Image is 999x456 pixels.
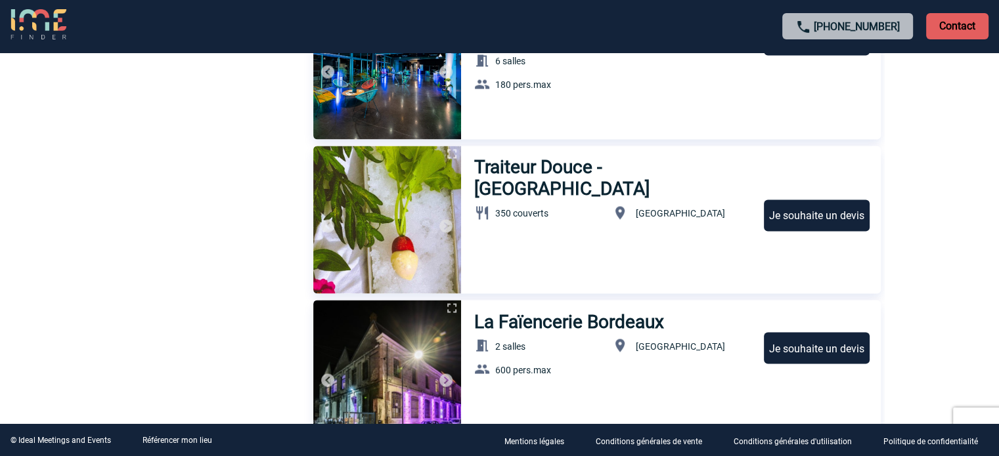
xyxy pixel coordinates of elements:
[495,79,551,90] span: 180 pers.max
[612,205,628,220] img: baseline_location_on_white_24dp-b.png
[596,436,702,446] p: Conditions générales de vente
[313,146,461,293] img: 1.jpg
[474,76,490,92] img: baseline_group_white_24dp-b.png
[926,13,988,39] p: Contact
[495,56,525,66] span: 6 salles
[795,19,811,35] img: call-24-px.png
[474,361,490,377] img: baseline_group_white_24dp-b.png
[494,434,585,446] a: Mentions légales
[636,341,724,351] span: [GEOGRAPHIC_DATA]
[495,364,551,375] span: 600 pers.max
[11,435,111,444] div: © Ideal Meetings and Events
[636,208,724,218] span: [GEOGRAPHIC_DATA]
[883,436,978,446] p: Politique de confidentialité
[474,310,665,332] h3: La Faïencerie Bordeaux
[814,20,900,33] a: [PHONE_NUMBER]
[764,199,870,231] div: Je souhaite un devis
[495,208,548,218] span: 350 couverts
[585,434,723,446] a: Conditions générales de vente
[495,341,525,351] span: 2 salles
[474,205,490,220] img: baseline_restaurant_white_24dp-b.png
[612,337,628,353] img: baseline_location_on_white_24dp-b.png
[723,434,873,446] a: Conditions générales d'utilisation
[734,436,852,446] p: Conditions générales d'utilisation
[764,332,870,363] div: Je souhaite un devis
[873,434,999,446] a: Politique de confidentialité
[313,300,461,447] img: 1.jpg
[474,52,490,68] img: baseline_meeting_room_white_24dp-b.png
[474,337,490,353] img: baseline_meeting_room_white_24dp-b.png
[474,156,752,199] h3: Traiteur Douce - [GEOGRAPHIC_DATA]
[504,436,564,446] p: Mentions légales
[143,435,212,444] a: Référencer mon lieu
